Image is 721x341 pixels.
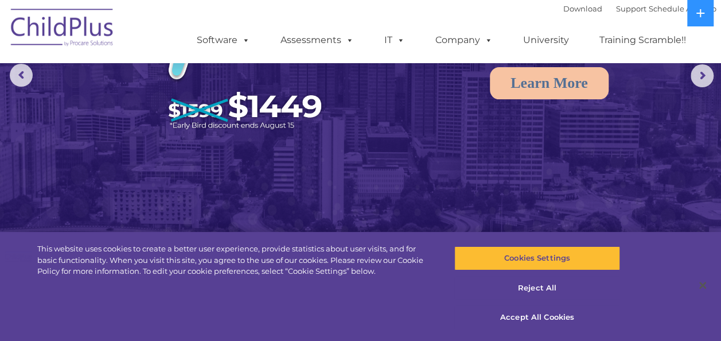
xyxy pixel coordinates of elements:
a: Download [563,4,602,13]
a: Assessments [269,29,365,52]
a: Training Scramble!! [588,29,697,52]
span: Last name [159,76,194,84]
div: This website uses cookies to create a better user experience, provide statistics about user visit... [37,243,432,277]
button: Accept All Cookies [454,305,620,330]
font: | [563,4,716,13]
button: Close [690,273,715,298]
a: IT [373,29,416,52]
button: Cookies Settings [454,246,620,270]
a: Learn More [490,67,609,99]
a: Company [424,29,504,52]
img: ChildPlus by Procare Solutions [5,1,120,58]
a: Support [616,4,646,13]
a: Software [185,29,262,52]
button: Reject All [454,276,620,300]
span: Phone number [159,123,208,131]
a: University [512,29,580,52]
a: Schedule A Demo [649,4,716,13]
